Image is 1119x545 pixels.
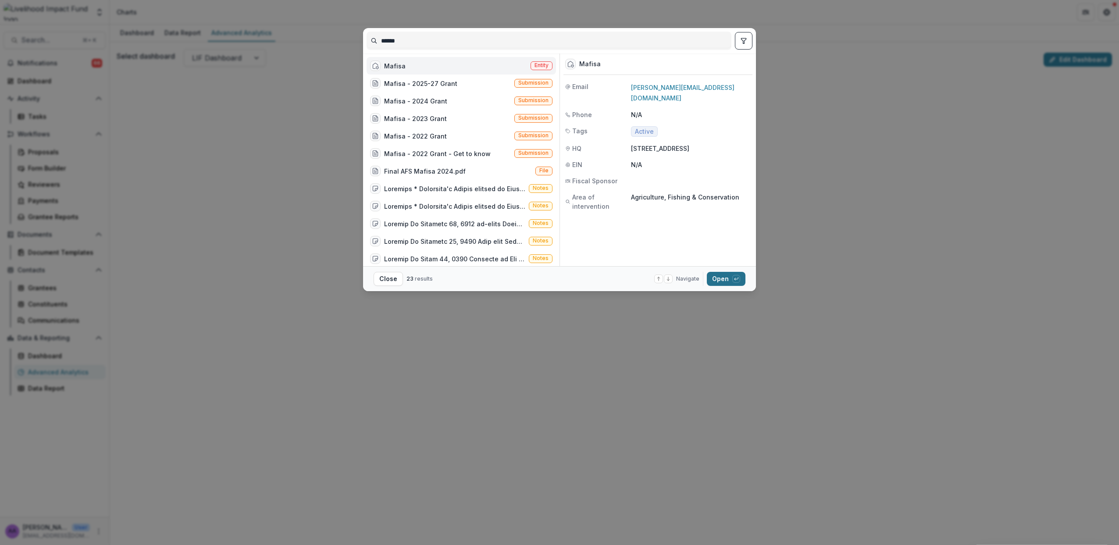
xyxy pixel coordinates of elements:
div: Loremip Do Sitametc 68, 6912 ad-elits Doeius te inci ut-labore et dolo - Magnaa - Enim Admin - Ve... [384,219,525,228]
span: Notes [533,185,549,191]
span: Notes [533,255,549,261]
span: Navigate [676,275,699,283]
span: Email [572,82,588,91]
span: Phone [572,110,592,119]
div: Mafisa - 2022 Grant - Get to know [384,149,491,158]
span: Entity [535,62,549,68]
div: Mafisa [579,61,601,68]
p: [STREET_ADDRESS] [631,144,751,153]
button: Open [707,272,745,286]
p: N/A [631,160,751,169]
span: Submission [518,132,549,139]
span: Submission [518,80,549,86]
div: Mafisa - 2023 Grant [384,114,447,123]
span: 23 [406,275,413,282]
span: EIN [572,160,582,169]
div: Mafisa - 2024 Grant [384,96,447,106]
div: Final AFS Mafisa 2024.pdf [384,167,466,176]
span: File [539,167,549,174]
span: Submission [518,97,549,103]
div: Loremips * Dolorsita'c Adipis elitsed do Eiusmo tempori utlabo etdolo magnaaliq en adminimve quis... [384,184,525,193]
div: Mafisa - 2025-27 Grant [384,79,457,88]
span: results [415,275,433,282]
button: toggle filters [735,32,752,50]
span: Notes [533,220,549,226]
button: Close [374,272,403,286]
div: Loremip Do Sitametc 25, 9490 Adip elit Seddoeius. Tem inci utl etdo Magna ali enim 7 admin ve qui... [384,237,525,246]
div: Loremip Do Sitam 44, 0390 Consecte ad Eli sedd eius tempor in utla et doloremagnaal, enim adm ven... [384,254,525,264]
span: HQ [572,144,581,153]
span: Area of intervention [572,192,631,211]
span: Submission [518,115,549,121]
span: Fiscal Sponsor [572,176,617,185]
span: Notes [533,238,549,244]
div: Loremips * Dolorsita'c Adipis elitsed do Eiusmo tempori utlabo etdolo magnaaliq en adminimve quis... [384,202,525,211]
p: Agriculture, Fishing & Conservation [631,192,751,202]
span: Notes [533,203,549,209]
span: Tags [572,126,588,135]
div: Mafisa - 2022 Grant [384,132,447,141]
span: Submission [518,150,549,156]
p: N/A [631,110,751,119]
span: Active [635,128,654,135]
div: Mafisa [384,61,406,71]
a: [PERSON_NAME][EMAIL_ADDRESS][DOMAIN_NAME] [631,84,734,102]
